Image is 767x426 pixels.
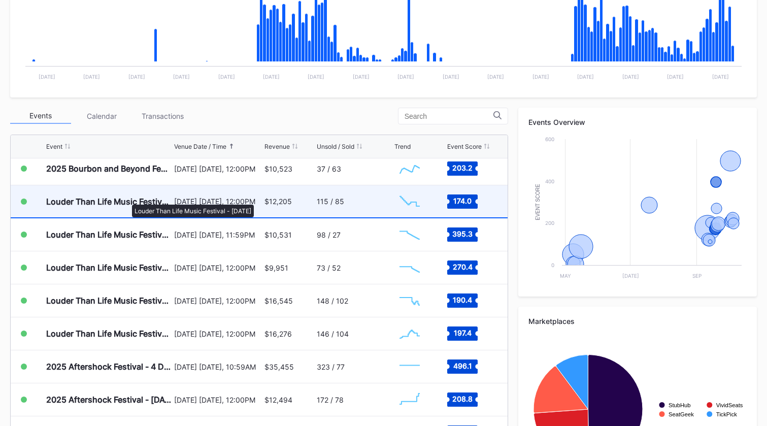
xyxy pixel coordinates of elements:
[394,156,425,181] svg: Chart title
[394,222,425,247] svg: Chart title
[394,387,425,412] svg: Chart title
[264,363,294,371] div: $35,455
[132,108,193,124] div: Transactions
[443,74,459,80] text: [DATE]
[174,143,226,150] div: Venue Date / Time
[46,296,172,306] div: Louder Than Life Music Festival - [DATE]
[528,134,747,286] svg: Chart title
[453,362,472,370] text: 496.1
[263,74,280,80] text: [DATE]
[394,189,425,214] svg: Chart title
[667,74,684,80] text: [DATE]
[71,108,132,124] div: Calendar
[174,330,262,338] div: [DATE] [DATE], 12:00PM
[452,263,472,271] text: 270.4
[453,329,471,337] text: 197.4
[452,395,473,403] text: 208.8
[528,118,747,126] div: Events Overview
[317,363,345,371] div: 323 / 77
[264,264,288,272] div: $9,951
[174,231,262,239] div: [DATE] [DATE], 11:59PM
[317,330,349,338] div: 146 / 104
[545,136,554,142] text: 600
[317,297,348,305] div: 148 / 102
[551,262,554,268] text: 0
[394,321,425,346] svg: Chart title
[545,220,554,226] text: 200
[447,143,482,150] div: Event Score
[317,143,354,150] div: Unsold / Sold
[528,317,747,325] div: Marketplaces
[46,163,172,174] div: 2025 Bourbon and Beyond Festival - [DATE] ([PERSON_NAME], Goo Goo Dolls, [PERSON_NAME])
[264,396,292,404] div: $12,494
[46,196,172,207] div: Louder Than Life Music Festival - [DATE]
[716,402,743,408] text: VividSeats
[577,74,594,80] text: [DATE]
[669,411,694,417] text: SeatGeek
[264,231,292,239] div: $10,531
[308,74,324,80] text: [DATE]
[712,74,729,80] text: [DATE]
[10,108,71,124] div: Events
[317,165,341,173] div: 37 / 63
[394,354,425,379] svg: Chart title
[716,411,737,417] text: TickPick
[692,273,701,279] text: Sep
[453,296,472,304] text: 190.4
[452,163,473,172] text: 203.2
[39,74,55,80] text: [DATE]
[394,288,425,313] svg: Chart title
[397,74,414,80] text: [DATE]
[487,74,504,80] text: [DATE]
[174,165,262,173] div: [DATE] [DATE], 12:00PM
[317,396,344,404] div: 172 / 78
[532,74,549,80] text: [DATE]
[46,362,172,372] div: 2025 Aftershock Festival - 4 Day Pass (10/2 - 10/5) (Blink 182, Deftones, Korn, Bring Me The Hori...
[545,178,554,184] text: 400
[174,396,262,404] div: [DATE] [DATE], 12:00PM
[535,184,541,220] text: Event Score
[317,197,344,206] div: 115 / 85
[405,112,493,120] input: Search
[128,74,145,80] text: [DATE]
[174,297,262,305] div: [DATE] [DATE], 12:00PM
[46,329,172,339] div: Louder Than Life Music Festival - [DATE]
[560,273,571,279] text: May
[622,273,639,279] text: [DATE]
[317,231,341,239] div: 98 / 27
[622,74,639,80] text: [DATE]
[174,264,262,272] div: [DATE] [DATE], 12:00PM
[264,165,292,173] div: $10,523
[452,230,473,238] text: 395.3
[46,143,62,150] div: Event
[394,255,425,280] svg: Chart title
[83,74,100,80] text: [DATE]
[264,297,293,305] div: $16,545
[173,74,190,80] text: [DATE]
[264,330,292,338] div: $16,276
[669,402,691,408] text: StubHub
[317,264,341,272] div: 73 / 52
[264,197,292,206] div: $12,205
[46,395,172,405] div: 2025 Aftershock Festival - [DATE] (Blink 182, Good Charlotte, All Time Low, All American Rejects)
[394,143,411,150] div: Trend
[264,143,290,150] div: Revenue
[353,74,370,80] text: [DATE]
[174,197,262,206] div: [DATE] [DATE], 12:00PM
[46,263,172,273] div: Louder Than Life Music Festival - [DATE]
[453,196,472,205] text: 174.0
[174,363,262,371] div: [DATE] [DATE], 10:59AM
[218,74,235,80] text: [DATE]
[46,230,172,240] div: Louder Than Life Music Festival - 4 Day Pass (9/18 - 9/21)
